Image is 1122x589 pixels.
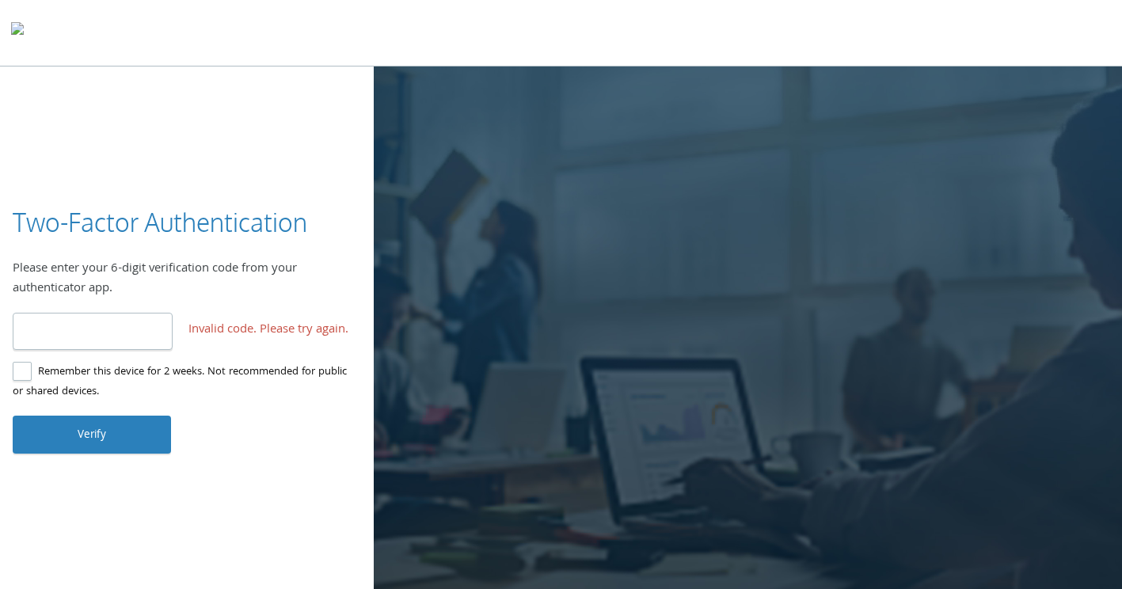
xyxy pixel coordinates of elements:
img: todyl-logo-dark.svg [11,17,24,48]
label: Remember this device for 2 weeks. Not recommended for public or shared devices. [13,363,348,402]
span: Invalid code. Please try again. [188,321,348,341]
button: Verify [13,416,171,454]
div: Please enter your 6-digit verification code from your authenticator app. [13,260,361,300]
h3: Two-Factor Authentication [13,205,307,241]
